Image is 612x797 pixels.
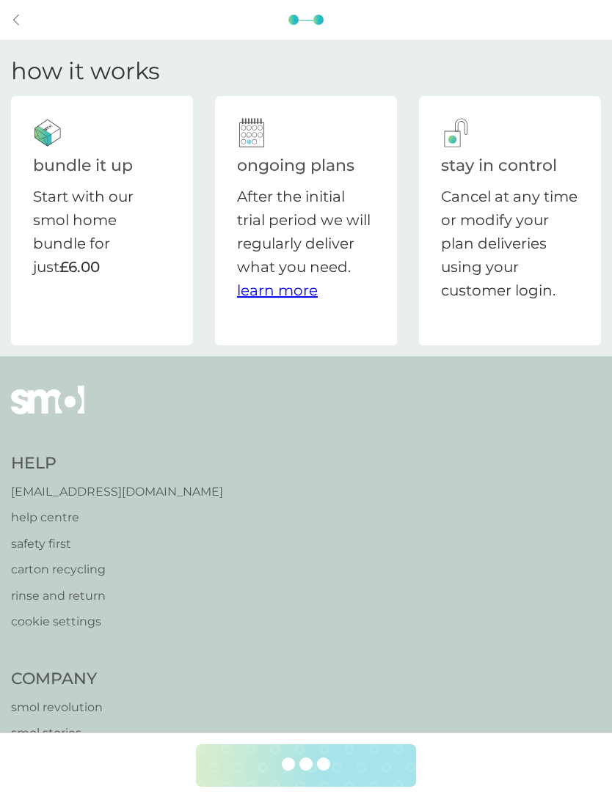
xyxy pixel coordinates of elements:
h4: Help [11,452,223,475]
p: Cancel at any time or modify your plan deliveries using your customer login. [441,185,579,302]
img: smol [11,386,84,436]
h2: how it works [11,57,612,85]
a: safety first [11,535,223,554]
a: [EMAIL_ADDRESS][DOMAIN_NAME] [11,482,223,502]
h2: bundle it up [33,155,133,177]
a: learn more [237,282,318,299]
a: cookie settings [11,612,223,631]
h4: Company [11,668,168,691]
h2: stay in control [441,155,557,177]
strong: £6.00 [59,258,100,276]
h2: ongoing plans [237,155,354,177]
a: rinse and return [11,587,223,606]
a: carton recycling [11,560,223,579]
a: smol revolution [11,698,168,717]
a: smol stories [11,724,168,743]
p: After the initial trial period we will regularly deliver what you need. [237,185,375,302]
a: help centre [11,508,223,527]
p: Start with our smol home bundle for just [33,185,171,279]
